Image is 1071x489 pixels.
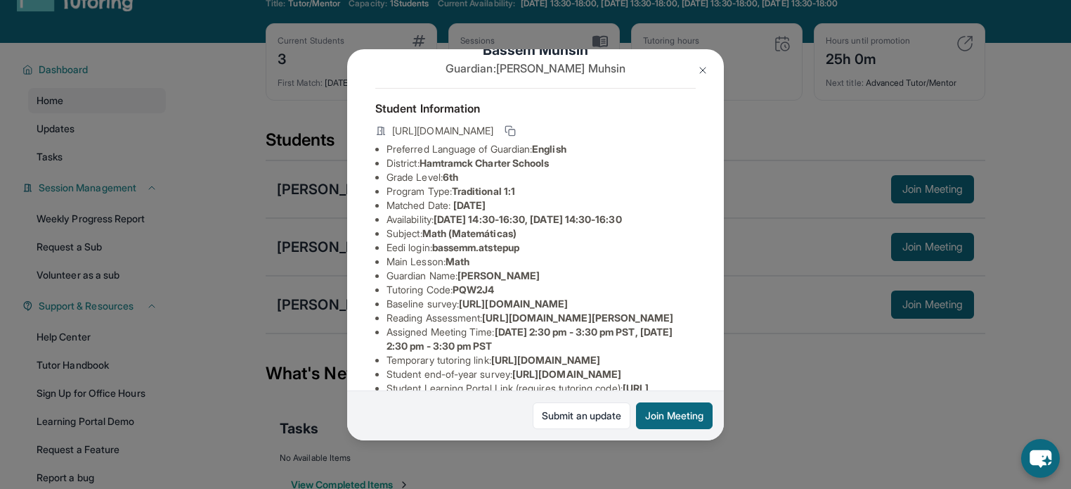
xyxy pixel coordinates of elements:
[446,255,469,267] span: Math
[452,185,515,197] span: Traditional 1:1
[636,402,713,429] button: Join Meeting
[502,122,519,139] button: Copy link
[697,65,708,76] img: Close Icon
[387,283,696,297] li: Tutoring Code :
[482,312,673,324] span: [URL][DOMAIN_NAME][PERSON_NAME]
[457,269,540,281] span: [PERSON_NAME]
[512,368,621,380] span: [URL][DOMAIN_NAME]
[387,170,696,184] li: Grade Level:
[533,402,630,429] a: Submit an update
[387,297,696,311] li: Baseline survey :
[432,241,519,253] span: bassemm.atstepup
[420,157,550,169] span: Hamtramck Charter Schools
[387,367,696,381] li: Student end-of-year survey :
[422,227,517,239] span: Math (Matemáticas)
[387,381,696,409] li: Student Learning Portal Link (requires tutoring code) :
[387,184,696,198] li: Program Type:
[375,60,696,77] p: Guardian: [PERSON_NAME] Muhsin
[387,142,696,156] li: Preferred Language of Guardian:
[387,241,696,255] li: Eedi login :
[453,199,486,211] span: [DATE]
[392,124,493,138] span: [URL][DOMAIN_NAME]
[1021,439,1060,478] button: chat-button
[443,171,458,183] span: 6th
[387,311,696,325] li: Reading Assessment :
[387,353,696,367] li: Temporary tutoring link :
[387,198,696,212] li: Matched Date:
[375,40,696,60] h1: Bassem Muhsin
[387,269,696,283] li: Guardian Name :
[434,213,622,225] span: [DATE] 14:30-16:30, [DATE] 14:30-16:30
[387,227,696,241] li: Subject :
[532,143,566,155] span: English
[387,212,696,227] li: Availability:
[387,325,696,353] li: Assigned Meeting Time :
[459,298,568,310] span: [URL][DOMAIN_NAME]
[387,326,673,352] span: [DATE] 2:30 pm - 3:30 pm PST, [DATE] 2:30 pm - 3:30 pm PST
[387,156,696,170] li: District:
[387,255,696,269] li: Main Lesson :
[375,100,696,117] h4: Student Information
[453,284,494,296] span: PQW2J4
[491,354,600,366] span: [URL][DOMAIN_NAME]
